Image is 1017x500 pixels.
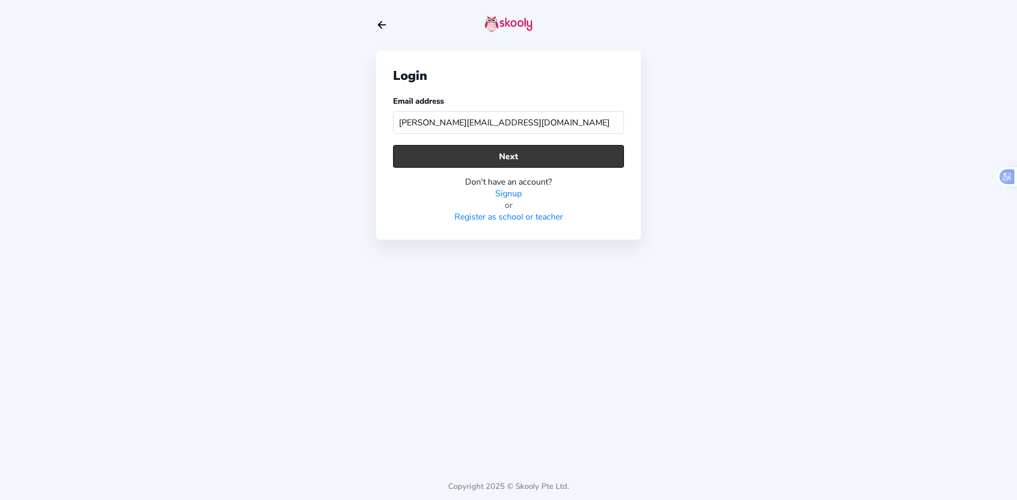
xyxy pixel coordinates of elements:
[393,145,624,168] button: Next
[393,96,444,106] label: Email address
[376,19,388,31] button: arrow back outline
[393,67,624,84] div: Login
[393,199,624,211] div: or
[454,211,563,223] a: Register as school or teacher
[393,111,624,134] input: Your email address
[495,188,522,199] a: Signup
[485,15,532,32] img: skooly-logo.png
[393,176,624,188] div: Don't have an account?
